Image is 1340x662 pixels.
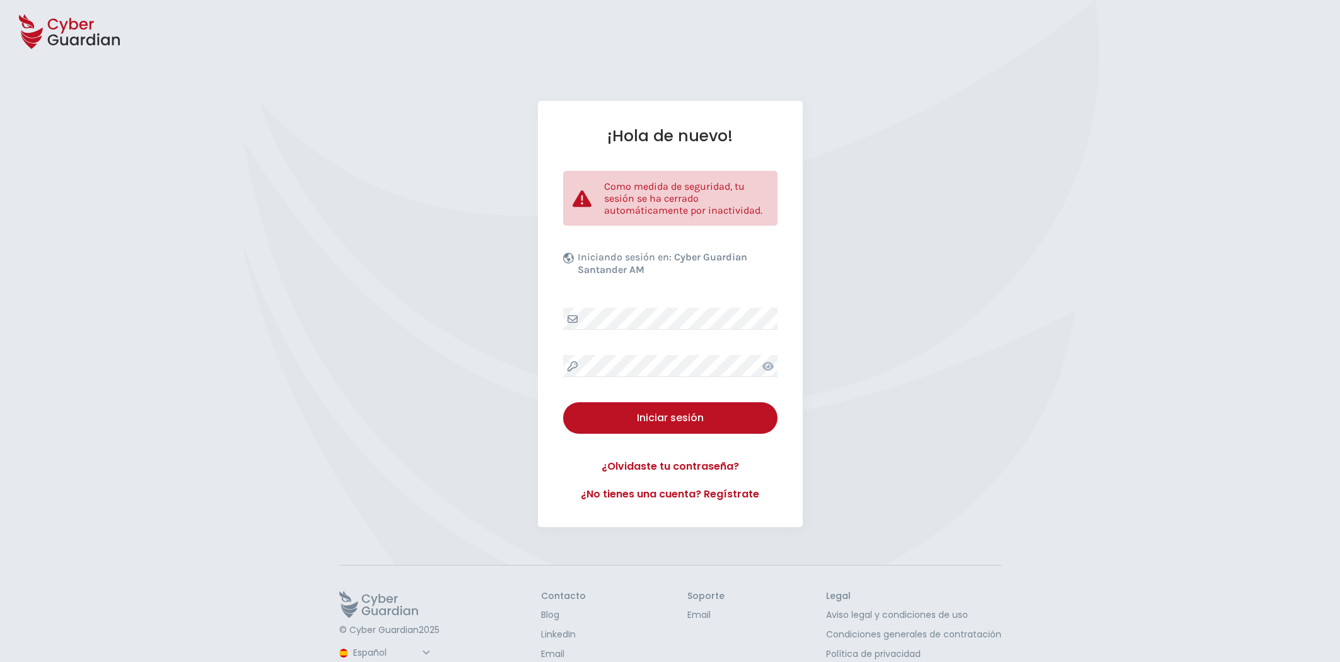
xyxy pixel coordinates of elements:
a: Email [541,647,586,661]
p: Como medida de seguridad, tu sesión se ha cerrado automáticamente por inactividad. [604,180,768,216]
div: Iniciar sesión [573,410,768,426]
p: Iniciando sesión en: [578,251,774,282]
h3: Soporte [687,591,725,602]
a: Aviso legal y condiciones de uso [826,608,1001,622]
a: ¿Olvidaste tu contraseña? [563,459,778,474]
a: Blog [541,608,586,622]
b: Cyber Guardian Santander AM [578,251,747,276]
p: © Cyber Guardian 2025 [339,625,440,636]
a: Política de privacidad [826,647,1001,661]
h3: Legal [826,591,1001,602]
a: ¿No tienes una cuenta? Regístrate [563,487,778,502]
a: Condiciones generales de contratación [826,628,1001,641]
h3: Contacto [541,591,586,602]
a: LinkedIn [541,628,586,641]
a: Email [687,608,725,622]
h1: ¡Hola de nuevo! [563,126,778,146]
img: region-logo [339,649,348,658]
button: Iniciar sesión [563,402,778,434]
